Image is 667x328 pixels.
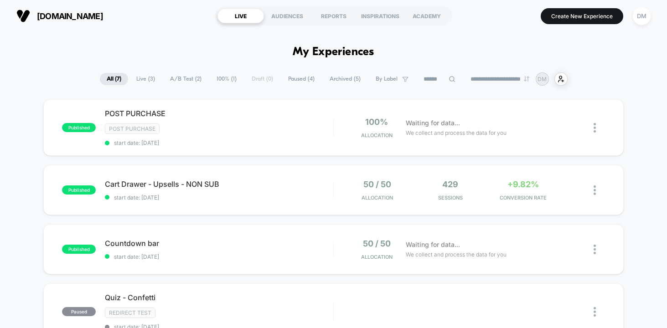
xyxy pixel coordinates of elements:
[310,9,357,23] div: REPORTS
[406,118,460,128] span: Waiting for data...
[129,73,162,85] span: Live ( 3 )
[163,73,208,85] span: A/B Test ( 2 )
[105,123,160,134] span: Post Purchase
[416,195,484,201] span: Sessions
[442,179,458,189] span: 429
[538,76,547,82] p: DM
[361,254,393,260] span: Allocation
[541,8,623,24] button: Create New Experience
[365,117,388,127] span: 100%
[361,132,393,138] span: Allocation
[594,185,596,195] img: close
[264,9,310,23] div: AUDIENCES
[16,9,30,23] img: Visually logo
[105,194,333,201] span: start date: [DATE]
[105,293,333,302] span: Quiz - Confetti
[105,239,333,248] span: Countdown bar
[293,46,374,59] h1: My Experiences
[363,239,391,248] span: 50 / 50
[210,73,243,85] span: 100% ( 1 )
[105,307,155,318] span: Redirect Test
[363,179,391,189] span: 50 / 50
[323,73,367,85] span: Archived ( 5 )
[105,253,333,260] span: start date: [DATE]
[14,9,106,23] button: [DOMAIN_NAME]
[357,9,403,23] div: INSPIRATIONS
[217,9,264,23] div: LIVE
[633,7,651,25] div: DM
[594,307,596,317] img: close
[594,245,596,254] img: close
[105,109,333,118] span: POST PURCHASE
[406,250,507,259] span: We collect and process the data for you
[105,179,333,189] span: Cart Drawer - Upsells - NON SUB
[630,7,653,26] button: DM
[507,179,539,189] span: +9.82%
[281,73,321,85] span: Paused ( 4 )
[406,128,507,137] span: We collect and process the data for you
[100,73,128,85] span: All ( 7 )
[403,9,450,23] div: ACADEMY
[62,245,96,254] span: published
[105,139,333,146] span: start date: [DATE]
[524,76,529,82] img: end
[362,195,393,201] span: Allocation
[62,123,96,132] span: published
[62,185,96,195] span: published
[376,76,398,82] span: By Label
[594,123,596,133] img: close
[37,11,103,21] span: [DOMAIN_NAME]
[62,307,96,316] span: paused
[406,240,460,250] span: Waiting for data...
